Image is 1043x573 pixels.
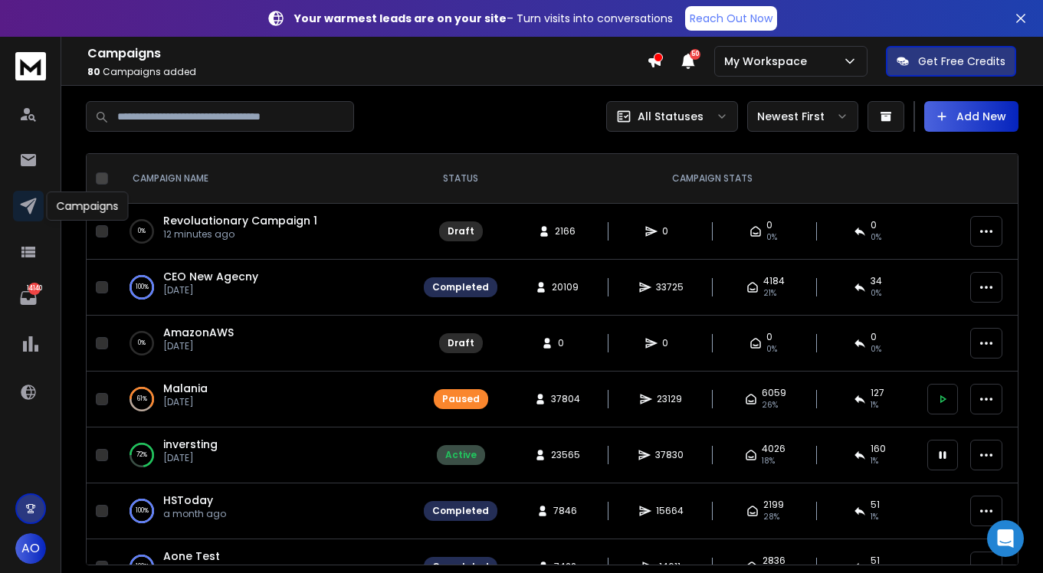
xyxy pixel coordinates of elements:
p: Campaigns added [87,66,647,78]
td: 72%inversting[DATE] [114,427,415,483]
div: Active [445,449,477,461]
td: 0%Revoluationary Campaign 112 minutes ago [114,204,415,260]
a: 14140 [13,283,44,313]
span: 18 % [762,455,775,467]
p: 72 % [136,447,147,463]
a: CEO New Agecny [163,269,258,284]
span: 2199 [763,499,784,511]
span: 0 % [871,287,881,300]
button: Get Free Credits [886,46,1016,77]
span: 7846 [553,505,577,517]
p: [DATE] [163,452,218,464]
p: My Workspace [724,54,813,69]
th: CAMPAIGN NAME [114,154,415,204]
button: Newest First [747,101,858,132]
th: CAMPAIGN STATS [507,154,918,204]
div: Draft [448,225,474,237]
span: 6059 [762,387,786,399]
a: Malania [163,381,208,396]
p: 61 % [137,391,147,407]
span: 4184 [763,275,785,287]
span: 0% [766,231,777,244]
p: Reach Out Now [690,11,772,26]
span: 7422 [554,561,576,573]
span: 0% [871,231,881,244]
span: 28 % [763,511,779,523]
p: – Turn visits into conversations [294,11,673,26]
span: 34 [871,275,882,287]
a: inversting [163,437,218,452]
th: STATUS [415,154,507,204]
span: 0 [662,225,677,237]
div: Completed [432,281,489,293]
p: 14140 [28,283,41,295]
span: 0% [766,343,777,355]
span: 1 % [871,399,878,411]
span: 0 [871,219,877,231]
span: 1 % [871,511,878,523]
div: Open Intercom Messenger [987,520,1024,557]
p: 0 % [138,336,146,351]
span: 15664 [656,505,684,517]
span: 80 [87,65,100,78]
span: 2166 [555,225,576,237]
span: 23129 [657,393,682,405]
span: 1 % [871,455,878,467]
span: 50 [690,49,700,60]
span: 33725 [656,281,684,293]
span: 4026 [762,443,786,455]
p: a month ago [163,508,226,520]
p: 12 minutes ago [163,228,317,241]
a: Revoluationary Campaign 1 [163,213,317,228]
span: 21 % [763,287,776,300]
div: Draft [448,337,474,349]
a: Aone Test [163,548,220,564]
div: Completed [432,561,489,573]
p: [DATE] [163,396,208,408]
div: Paused [442,393,480,405]
span: 0 [871,331,877,343]
span: 0 [558,337,573,349]
p: [DATE] [163,340,234,352]
span: 127 [871,387,884,399]
a: HSToday [163,493,213,508]
span: 2836 [763,555,786,567]
p: 100 % [136,280,149,295]
td: 100%HSTodaya month ago [114,483,415,539]
span: 51 [871,499,880,511]
td: 61%Malania[DATE] [114,372,415,427]
span: 20109 [552,281,579,293]
span: 37830 [655,449,684,461]
span: 0 [766,219,772,231]
div: Completed [432,505,489,517]
button: AO [15,533,46,564]
span: 23565 [551,449,580,461]
p: 0 % [138,224,146,239]
span: 0 [662,337,677,349]
img: logo [15,52,46,80]
p: All Statuses [638,109,704,124]
span: AmazonAWS [163,325,234,340]
p: Get Free Credits [918,54,1005,69]
span: 160 [871,443,886,455]
td: 0%AmazonAWS[DATE] [114,316,415,372]
a: Reach Out Now [685,6,777,31]
span: 51 [871,555,880,567]
span: 0 [766,331,772,343]
p: [DATE] [163,284,258,296]
td: 100%CEO New Agecny[DATE] [114,260,415,316]
p: 100 % [136,503,149,519]
div: Campaigns [46,192,128,221]
button: Add New [924,101,1018,132]
h1: Campaigns [87,44,647,63]
strong: Your warmest leads are on your site [294,11,507,26]
span: 14611 [659,561,681,573]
